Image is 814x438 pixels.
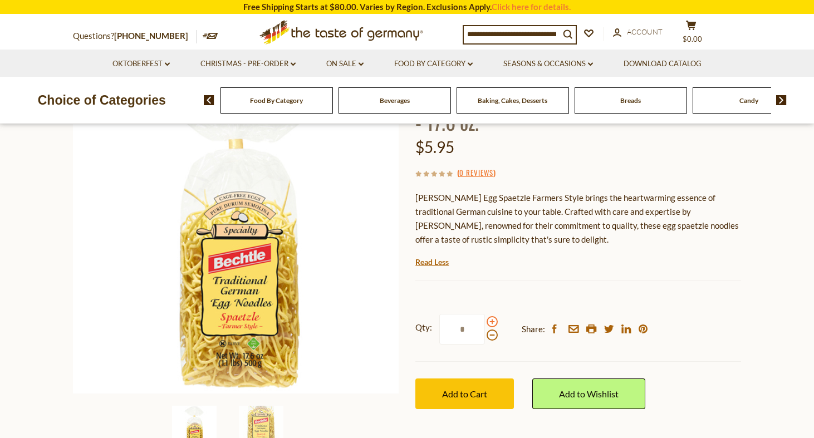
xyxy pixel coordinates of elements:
img: Bechtle Egg Spaetzle Farmers Style - 17.6 oz. [73,68,399,393]
a: Baking, Cakes, Desserts [478,96,547,105]
button: $0.00 [674,20,708,48]
a: Read Less [415,257,449,268]
span: Account [627,27,663,36]
a: Candy [739,96,758,105]
a: 0 Reviews [459,167,493,179]
a: Breads [620,96,641,105]
input: Qty: [439,314,485,345]
img: previous arrow [204,95,214,105]
a: Oktoberfest [112,58,170,70]
a: Beverages [380,96,410,105]
a: Food By Category [250,96,303,105]
a: Food By Category [394,58,473,70]
div: [PERSON_NAME] Egg Spaetzle Farmers Style brings the heartwarming essence of traditional German cu... [415,191,741,255]
span: Add to Cart [442,388,487,399]
span: $0.00 [683,35,702,43]
a: Seasons & Occasions [503,58,593,70]
a: On Sale [326,58,364,70]
strong: Qty: [415,321,432,334]
a: Account [613,26,663,38]
a: Christmas - PRE-ORDER [200,58,296,70]
a: Download Catalog [624,58,702,70]
span: ( ) [457,167,496,178]
span: $5.95 [415,137,454,156]
p: Questions? [73,29,197,43]
a: Add to Wishlist [532,378,645,409]
span: Share: [522,322,545,336]
a: [PHONE_NUMBER] [114,31,188,41]
button: Add to Cart [415,378,514,409]
img: next arrow [776,95,787,105]
a: Click here for details. [492,2,571,12]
